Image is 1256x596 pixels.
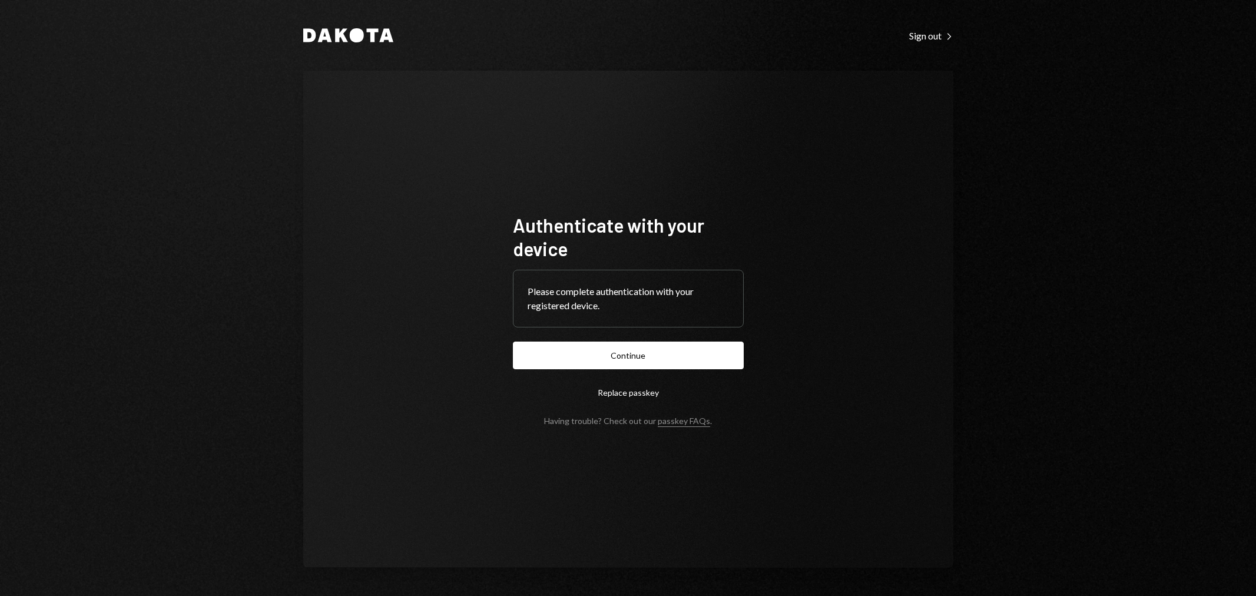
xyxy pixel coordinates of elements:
[658,416,710,427] a: passkey FAQs
[544,416,712,426] div: Having trouble? Check out our .
[513,379,744,406] button: Replace passkey
[909,30,953,42] div: Sign out
[513,213,744,260] h1: Authenticate with your device
[513,342,744,369] button: Continue
[528,284,729,313] div: Please complete authentication with your registered device.
[909,29,953,42] a: Sign out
